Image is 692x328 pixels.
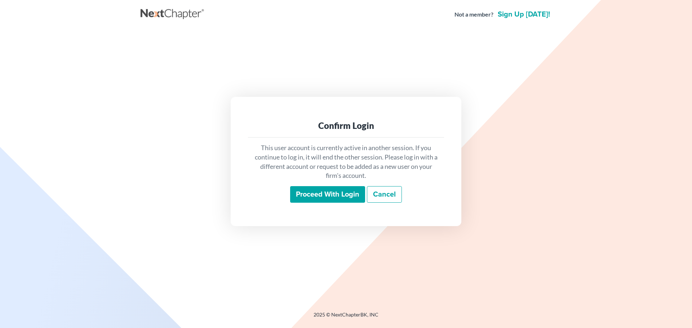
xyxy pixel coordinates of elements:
[254,143,438,180] p: This user account is currently active in another session. If you continue to log in, it will end ...
[454,10,493,19] strong: Not a member?
[367,186,402,203] a: Cancel
[496,11,551,18] a: Sign up [DATE]!
[290,186,365,203] input: Proceed with login
[141,311,551,324] div: 2025 © NextChapterBK, INC
[254,120,438,131] div: Confirm Login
